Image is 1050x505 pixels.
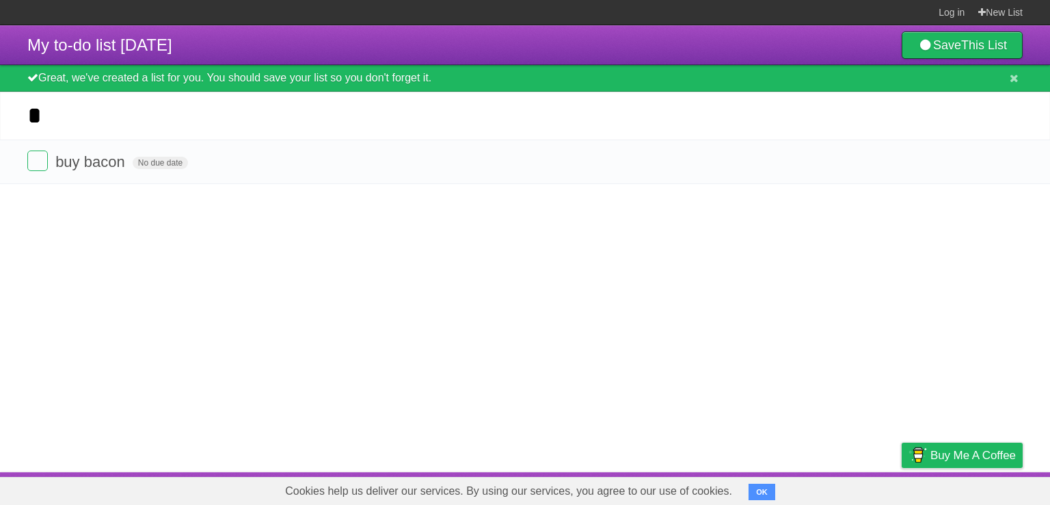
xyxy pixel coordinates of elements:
a: About [720,476,749,502]
a: Terms [837,476,867,502]
span: No due date [133,157,188,169]
a: Buy me a coffee [902,443,1023,468]
a: Privacy [884,476,919,502]
a: Developers [765,476,820,502]
label: Done [27,151,48,171]
a: Suggest a feature [937,476,1023,502]
button: OK [749,484,775,500]
a: SaveThis List [902,31,1023,59]
span: buy bacon [55,153,129,170]
span: Cookies help us deliver our services. By using our services, you agree to our use of cookies. [271,478,746,505]
img: Buy me a coffee [908,443,927,467]
span: Buy me a coffee [930,443,1016,467]
b: This List [961,38,1007,52]
span: My to-do list [DATE] [27,36,172,54]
